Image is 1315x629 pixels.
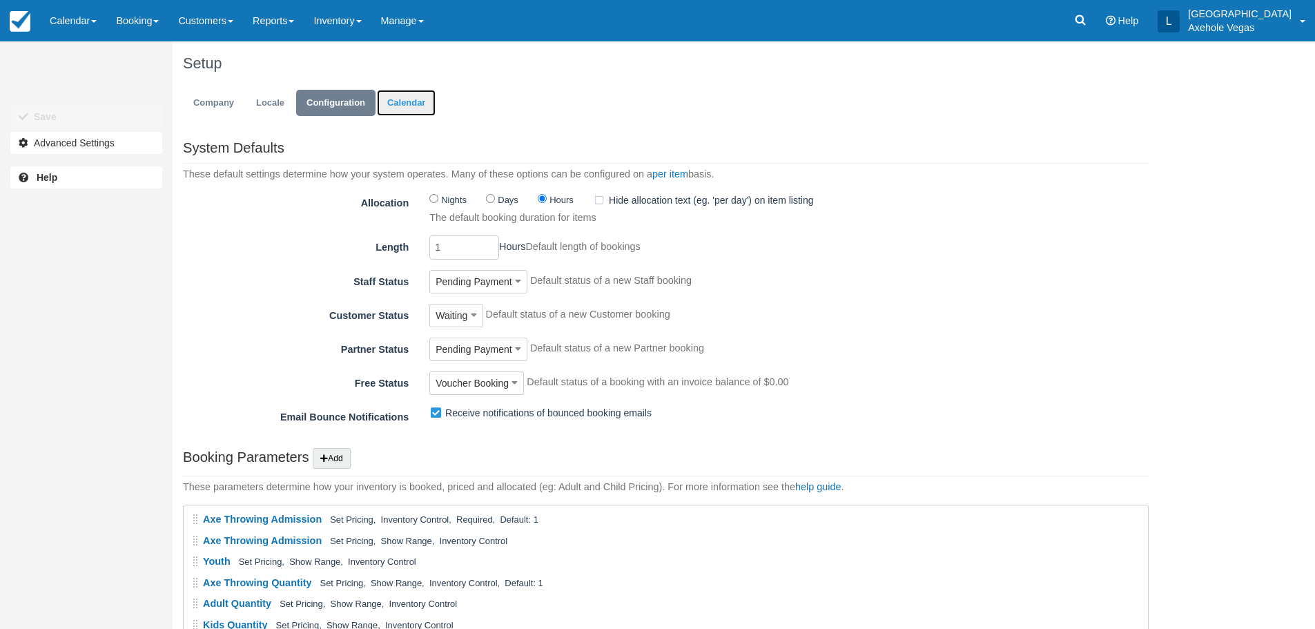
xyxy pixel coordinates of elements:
span: Pending Payment [436,342,512,356]
button: Save [10,106,162,128]
i: Help [1106,16,1116,26]
label: Hours [549,195,574,205]
label: Days [498,195,518,205]
span: Voucher Booking [436,376,509,390]
a: per item [652,168,688,180]
small: Set Pricing, Show Range, Inventory Control [280,599,457,609]
small: Set Pricing, Show Range, Inventory Control [239,557,416,567]
small: Set Pricing, Show Range, Inventory Control [330,536,507,546]
button: Voucher Booking [429,371,524,395]
a: Company [183,90,244,117]
span: Pending Payment [436,275,512,289]
p: Default length of bookings [525,240,640,254]
p: Axehole Vegas [1188,21,1292,35]
p: Default status of a new Partner booking [530,341,704,356]
a: Advanced Settings [10,132,162,154]
label: Allocation [173,191,419,211]
h1: Setup [183,55,1149,72]
p: Default status of a booking with an invoice balance of $0.00 [527,375,788,389]
a: Add [309,450,351,465]
div: L [1158,10,1180,32]
label: Email Bounce Notifications [173,405,419,425]
span: Waiting [436,309,467,322]
a: help guide [795,481,841,492]
button: Waiting [429,304,483,327]
a: Axe Throwing Admission [203,535,322,546]
p: Default status of a new Customer booking [486,307,670,322]
button: Pending Payment [429,338,527,361]
label: Hide allocation text (eg. 'per day') on item listing [593,190,822,211]
span: Help [1118,15,1139,26]
a: Help [10,166,162,188]
img: checkfront-main-nav-mini-logo.png [10,11,30,32]
label: Customer Status [173,304,419,323]
p: Default status of a new Staff booking [530,273,692,288]
h2: Booking Parameters [183,434,1149,476]
a: Locale [246,90,295,117]
span: Receive notifications of bounced booking emails [429,407,661,418]
label: Receive notifications of bounced booking emails [429,403,661,423]
label: Staff Status [173,270,419,289]
label: Nights [441,195,467,205]
a: Axe Throwing Quantity [203,577,312,588]
p: These default settings determine how your system operates. Many of these options can be configure... [183,167,714,182]
p: These parameters determine how your inventory is booked, priced and allocated (eg: Adult and Chil... [183,480,844,494]
a: Configuration [296,90,376,117]
b: Help [37,172,57,183]
label: Partner Status [173,338,419,357]
span: Hide allocation text (eg. 'per day') on item listing [593,194,822,205]
div: Hours [419,235,912,260]
a: Youth [203,556,231,567]
h2: System Defaults [183,126,1149,163]
a: Calendar [377,90,436,117]
b: Save [34,111,57,122]
a: Adult Quantity [203,598,271,609]
p: The default booking duration for items [429,211,1149,225]
label: Length [173,235,419,255]
button: Pending Payment [429,270,527,293]
label: Free Status [173,371,419,391]
a: Axe Throwing Admission [203,514,322,525]
p: [GEOGRAPHIC_DATA] [1188,7,1292,21]
small: Set Pricing, Show Range, Inventory Control, Default: 1 [320,578,543,588]
small: Set Pricing, Inventory Control, Required, Default: 1 [330,514,538,525]
button: Add [313,448,350,469]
